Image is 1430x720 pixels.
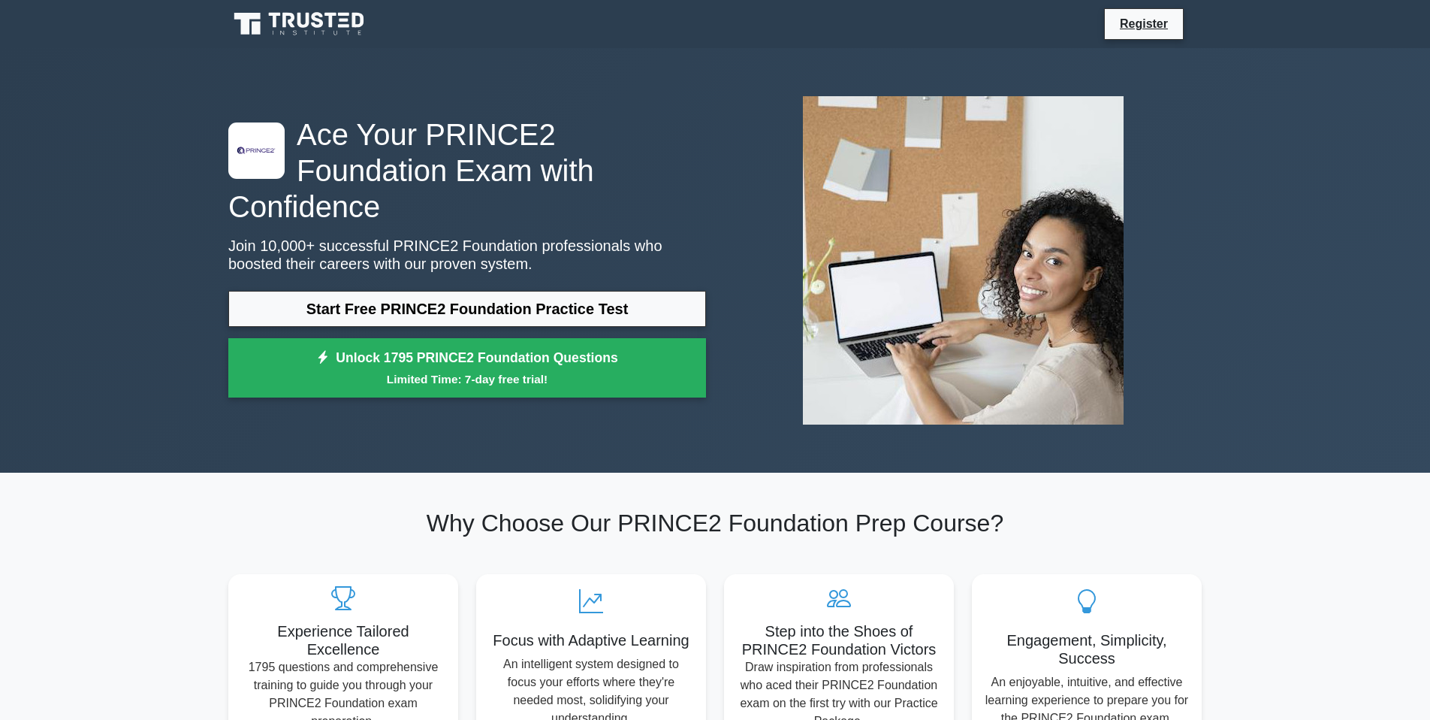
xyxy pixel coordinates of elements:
[488,631,694,649] h5: Focus with Adaptive Learning
[228,509,1202,537] h2: Why Choose Our PRINCE2 Foundation Prep Course?
[228,116,706,225] h1: Ace Your PRINCE2 Foundation Exam with Confidence
[228,237,706,273] p: Join 10,000+ successful PRINCE2 Foundation professionals who boosted their careers with our prove...
[1111,14,1177,33] a: Register
[228,338,706,398] a: Unlock 1795 PRINCE2 Foundation QuestionsLimited Time: 7-day free trial!
[228,291,706,327] a: Start Free PRINCE2 Foundation Practice Test
[240,622,446,658] h5: Experience Tailored Excellence
[247,371,687,388] small: Limited Time: 7-day free trial!
[984,631,1190,667] h5: Engagement, Simplicity, Success
[736,622,942,658] h5: Step into the Shoes of PRINCE2 Foundation Victors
